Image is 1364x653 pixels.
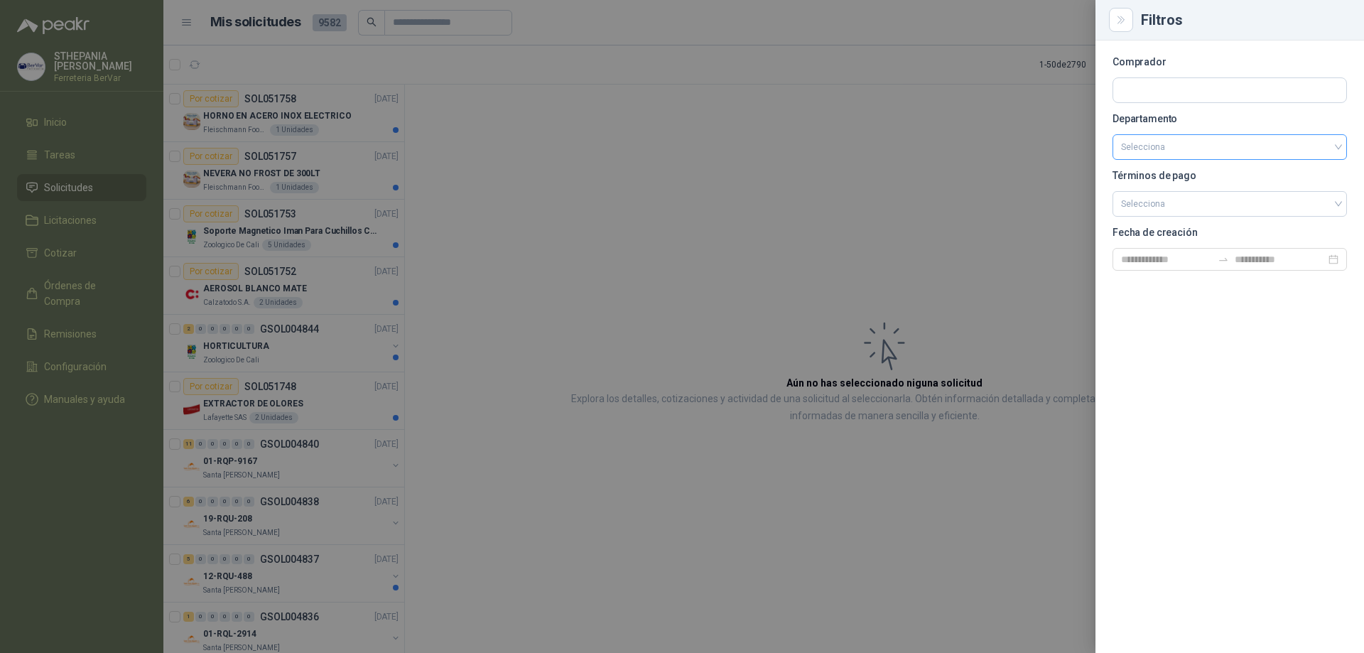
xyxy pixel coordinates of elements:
div: Filtros [1141,13,1347,27]
p: Términos de pago [1113,171,1347,180]
span: swap-right [1218,254,1229,265]
p: Comprador [1113,58,1347,66]
span: to [1218,254,1229,265]
button: Close [1113,11,1130,28]
p: Departamento [1113,114,1347,123]
p: Fecha de creación [1113,228,1347,237]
